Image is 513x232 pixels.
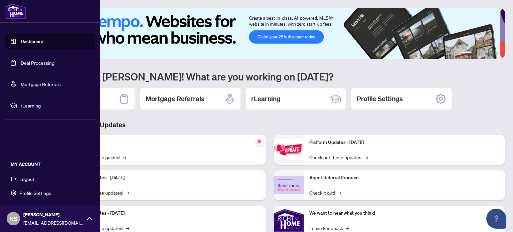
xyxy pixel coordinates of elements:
[255,138,263,146] span: pushpin
[21,60,54,66] a: Deal Processing
[21,102,90,109] span: rLearning
[35,8,500,59] img: Slide 0
[35,120,505,130] h3: Brokerage & Industry Updates
[19,188,51,198] span: Profile Settings
[486,209,506,229] button: Open asap
[474,52,477,55] button: 2
[480,52,482,55] button: 3
[365,154,368,161] span: →
[309,174,500,182] p: Agent Referral Program
[251,94,281,103] h2: rLearning
[19,174,34,184] span: Logout
[274,176,304,194] img: Agent Referral Program
[70,210,261,217] p: Platform Updates - [DATE]
[126,224,129,232] span: →
[9,214,17,223] span: NS
[5,173,95,185] button: Logout
[346,224,349,232] span: →
[274,139,304,160] img: Platform Updates - June 23, 2025
[21,38,43,44] a: Dashboard
[11,161,95,168] h5: MY ACCOUNT
[21,81,61,87] a: Mortgage Referrals
[23,211,83,218] span: [PERSON_NAME]
[70,139,261,146] p: Self-Help
[338,189,341,196] span: →
[309,154,368,161] a: Check out these updates!→
[146,94,204,103] h2: Mortgage Referrals
[309,189,341,196] a: Check it out!→
[70,174,261,182] p: Platform Updates - [DATE]
[126,189,129,196] span: →
[496,52,498,55] button: 6
[309,224,349,232] a: Leave Feedback→
[309,139,500,146] p: Platform Updates - [DATE]
[35,70,505,83] h1: Welcome back [PERSON_NAME]! What are you working on [DATE]?
[490,52,493,55] button: 5
[123,154,126,161] span: →
[461,52,472,55] button: 1
[309,210,500,217] p: We want to hear what you think!
[5,187,95,199] button: Profile Settings
[357,94,403,103] h2: Profile Settings
[5,3,26,19] img: logo
[485,52,488,55] button: 4
[23,219,83,226] span: [EMAIL_ADDRESS][DOMAIN_NAME]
